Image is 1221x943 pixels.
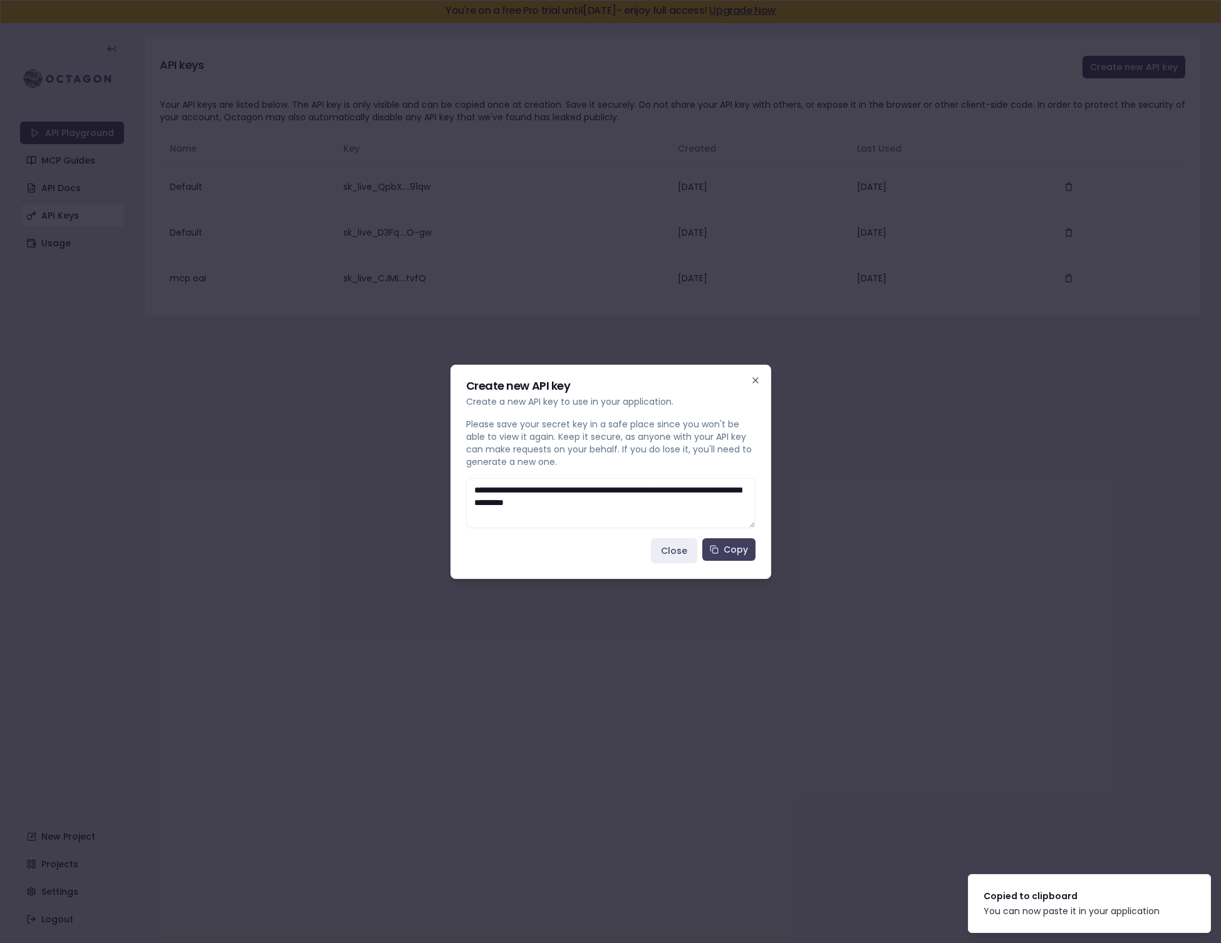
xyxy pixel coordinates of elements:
p: Create a new API key to use in your application. [466,395,756,408]
div: You can now paste it in your application [984,905,1160,917]
button: Close [651,538,697,563]
div: Copied to clipboard [984,890,1160,902]
button: Copy [702,538,756,561]
p: Please save your secret key in a safe place since you won't be able to view it again. Keep it sec... [466,418,756,468]
h2: Create new API key [466,380,756,392]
